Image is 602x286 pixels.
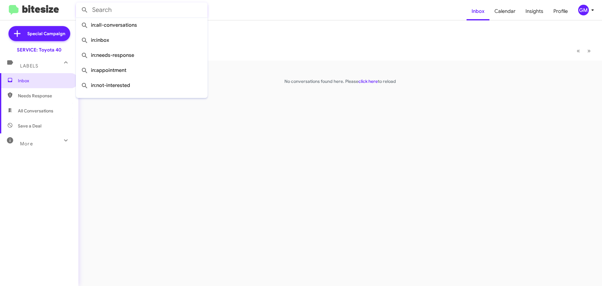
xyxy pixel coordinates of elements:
a: Inbox [467,2,489,20]
div: SERVICE: Toyota 40 [17,47,61,53]
span: Labels [20,63,38,69]
input: Search [76,3,208,18]
a: Calendar [489,2,520,20]
span: in:not-interested [81,78,203,93]
div: GM [578,5,589,15]
span: in:all-conversations [81,18,203,33]
span: » [587,47,591,55]
span: All Conversations [18,108,53,114]
span: in:inbox [81,33,203,48]
span: in:needs-response [81,48,203,63]
span: in:sold-verified [81,93,203,108]
nav: Page navigation example [573,44,594,57]
a: Insights [520,2,548,20]
span: More [20,141,33,147]
button: Previous [573,44,584,57]
span: Needs Response [18,93,71,99]
span: Save a Deal [18,123,41,129]
button: Next [584,44,594,57]
span: Special Campaign [27,30,65,37]
button: GM [573,5,595,15]
span: « [577,47,580,55]
span: Inbox [18,78,71,84]
p: No conversations found here. Please to reload [78,78,602,84]
span: in:appointment [81,63,203,78]
a: click here [358,78,378,84]
a: Profile [548,2,573,20]
a: Special Campaign [8,26,70,41]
